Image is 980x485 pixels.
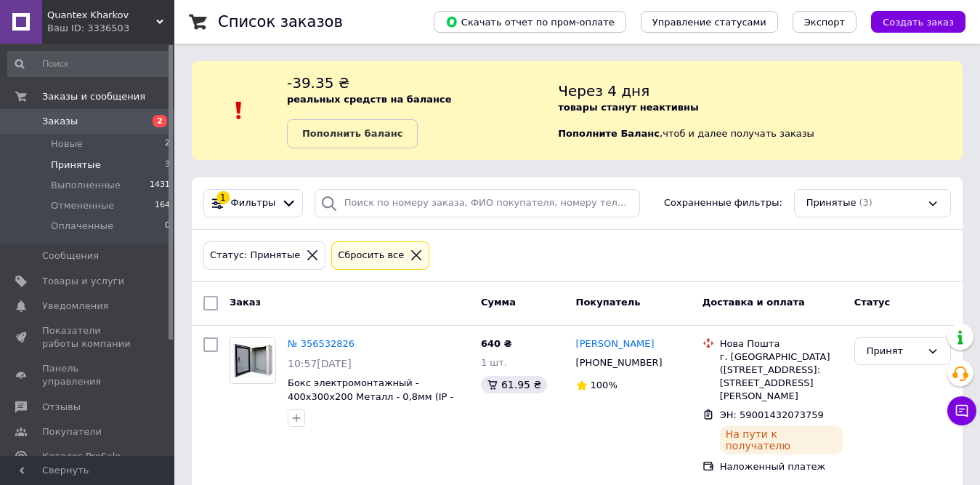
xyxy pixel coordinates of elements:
[42,90,145,103] span: Заказы и сообщения
[871,11,965,33] button: Создать заказ
[47,9,156,22] span: Quantex Kharkov
[7,51,171,77] input: Поиск
[720,337,843,350] div: Нова Пошта
[335,248,407,263] div: Сбросить все
[288,377,453,415] a: Бокс электромонтажный - 400х300х200 Металл - 0,8мм (IP - 54)
[51,220,113,233] span: Оплаченные
[806,196,857,210] span: Принятые
[42,450,121,463] span: Каталог ProSale
[481,338,512,349] span: 640 ₴
[165,159,170,172] span: 3
[287,94,452,105] b: реальных средств на балансе
[867,344,921,359] div: Принят
[664,196,782,210] span: Сохраненные фильтры:
[51,199,114,212] span: Отмененные
[51,137,83,151] span: Новые
[47,22,174,35] div: Ваш ID: 3336503
[481,357,507,368] span: 1 шт.
[641,11,778,33] button: Управление статусами
[51,179,121,192] span: Выполненные
[287,119,418,148] a: Пополнить баланс
[42,401,81,414] span: Отзывы
[720,460,843,473] div: Наложенный платеж
[720,350,843,404] div: г. [GEOGRAPHIC_DATA] ([STREET_ADDRESS]: [STREET_ADDRESS][PERSON_NAME]
[232,338,274,383] img: Фото товару
[558,73,963,148] div: , чтоб и далее получать заказы
[150,179,170,192] span: 1431
[42,249,99,262] span: Сообщения
[883,17,954,28] span: Создать заказ
[302,128,402,139] b: Пополнить баланс
[793,11,857,33] button: Экспорт
[51,159,101,172] span: Принятые
[216,191,230,204] div: 1
[165,220,170,233] span: 0
[42,362,134,388] span: Панель управления
[434,11,626,33] button: Скачать отчет по пром-оплате
[315,189,640,217] input: Поиск по номеру заказа, ФИО покупателя, номеру телефона, Email, номеру накладной
[652,17,766,28] span: Управление статусами
[230,297,261,308] span: Заказ
[231,196,276,210] span: Фильтры
[804,17,845,28] span: Экспорт
[230,337,276,384] a: Фото товару
[859,197,872,208] span: (3)
[207,248,303,263] div: Статус: Принятые
[702,297,805,308] span: Доставка и оплата
[228,100,250,121] img: :exclamation:
[42,425,102,438] span: Покупатели
[558,82,649,100] span: Через 4 дня
[576,297,641,308] span: Покупатель
[287,74,349,92] span: -39.35 ₴
[42,324,134,350] span: Показатели работы компании
[576,337,655,351] a: [PERSON_NAME]
[947,396,976,425] button: Чат с покупателем
[857,16,965,27] a: Создать заказ
[218,13,343,31] h1: Список заказов
[445,15,615,28] span: Скачать отчет по пром-оплате
[481,297,516,308] span: Сумма
[720,409,824,420] span: ЭН: 59001432073759
[155,199,170,212] span: 164
[288,358,352,369] span: 10:57[DATE]
[42,115,78,128] span: Заказы
[288,338,355,349] a: № 356532826
[558,128,660,139] b: Пополните Баланс
[720,425,843,454] div: На пути к получателю
[42,275,124,288] span: Товары и услуги
[153,115,167,127] span: 2
[591,380,617,390] span: 100%
[481,376,547,393] div: 61.95 ₴
[42,300,108,313] span: Уведомления
[573,353,665,372] div: [PHONE_NUMBER]
[854,297,891,308] span: Статус
[558,102,699,113] b: товары станут неактивны
[165,137,170,151] span: 2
